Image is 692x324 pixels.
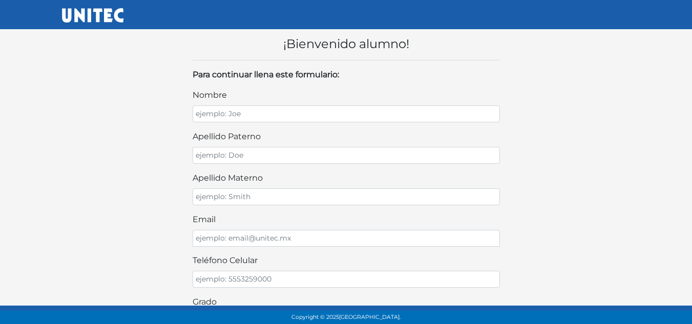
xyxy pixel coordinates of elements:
input: ejemplo: Smith [193,188,500,205]
img: UNITEC [62,8,123,23]
p: Para continuar llena este formulario: [193,69,500,81]
label: apellido paterno [193,131,261,143]
label: nombre [193,89,227,101]
label: teléfono celular [193,254,258,267]
label: apellido materno [193,172,263,184]
h4: ¡Bienvenido alumno! [193,37,500,52]
label: Grado [193,296,217,308]
input: ejemplo: email@unitec.mx [193,230,500,247]
input: ejemplo: Doe [193,147,500,164]
input: ejemplo: Joe [193,105,500,122]
input: ejemplo: 5553259000 [193,271,500,288]
span: [GEOGRAPHIC_DATA]. [339,314,401,320]
label: email [193,213,216,226]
